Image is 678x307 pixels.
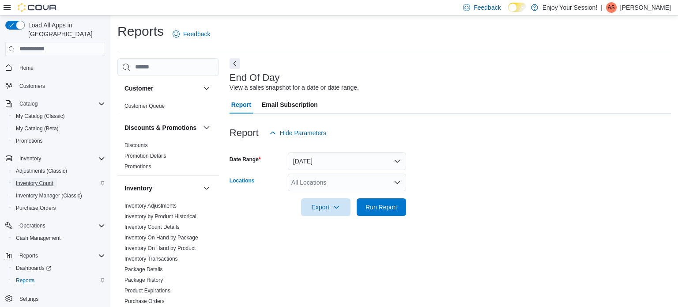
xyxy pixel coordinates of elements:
span: Inventory On Hand by Product [124,245,196,252]
button: Inventory [2,152,109,165]
span: Inventory Manager (Classic) [12,190,105,201]
a: Inventory Count Details [124,224,180,230]
span: Feedback [183,30,210,38]
button: Inventory Count [9,177,109,190]
a: Inventory Transactions [124,256,178,262]
span: Settings [16,293,105,304]
button: Operations [16,220,49,231]
span: Inventory Count [16,180,53,187]
span: Export [306,198,345,216]
span: Promotions [12,136,105,146]
a: Settings [16,294,42,304]
button: Promotions [9,135,109,147]
span: Home [16,62,105,73]
button: Discounts & Promotions [201,122,212,133]
a: Inventory Count [12,178,57,189]
button: My Catalog (Classic) [9,110,109,122]
img: Cova [18,3,57,12]
a: Promotions [124,163,151,170]
a: Product Expirations [124,288,170,294]
span: Customers [16,80,105,91]
span: Reports [16,277,34,284]
span: Operations [19,222,45,229]
span: Discounts [124,142,148,149]
button: Reports [16,250,41,261]
h1: Reports [117,23,164,40]
a: Inventory by Product Historical [124,213,196,220]
div: Ana Saric [606,2,617,13]
h3: Customer [124,84,153,93]
a: Reports [12,275,38,286]
button: Inventory [201,183,212,193]
span: Package History [124,277,163,284]
span: My Catalog (Classic) [12,111,105,121]
h3: Report [230,128,259,138]
a: Inventory Adjustments [124,203,177,209]
span: Adjustments (Classic) [16,167,67,174]
a: Inventory On Hand by Product [124,245,196,251]
span: Settings [19,296,38,303]
span: Load All Apps in [GEOGRAPHIC_DATA] [25,21,105,38]
span: Dashboards [16,265,51,272]
a: Promotion Details [124,153,166,159]
a: Home [16,63,37,73]
h3: End Of Day [230,72,280,83]
span: Email Subscription [262,96,318,114]
a: Feedback [169,25,214,43]
a: My Catalog (Classic) [12,111,68,121]
span: Purchase Orders [124,298,165,305]
button: Run Report [357,198,406,216]
span: Inventory Transactions [124,255,178,262]
a: Package Details [124,266,163,273]
span: Cash Management [16,235,60,242]
div: Discounts & Promotions [117,140,219,175]
span: Promotions [16,137,43,144]
a: My Catalog (Beta) [12,123,62,134]
a: Inventory On Hand by Package [124,235,198,241]
span: Customers [19,83,45,90]
a: Customers [16,81,49,91]
button: Inventory Manager (Classic) [9,190,109,202]
button: Hide Parameters [266,124,330,142]
span: Reports [19,252,38,259]
a: Adjustments (Classic) [12,166,71,176]
span: Home [19,64,34,72]
button: Home [2,61,109,74]
button: Next [230,58,240,69]
button: Customer [201,83,212,94]
a: Purchase Orders [12,203,60,213]
span: Reports [12,275,105,286]
button: Customer [124,84,200,93]
a: Discounts [124,142,148,148]
span: My Catalog (Classic) [16,113,65,120]
p: | [601,2,603,13]
button: Reports [2,250,109,262]
span: Inventory Count Details [124,224,180,231]
span: My Catalog (Beta) [12,123,105,134]
button: Operations [2,220,109,232]
button: Purchase Orders [9,202,109,214]
span: Dashboards [12,263,105,273]
a: Promotions [12,136,46,146]
button: Inventory [16,153,45,164]
span: Inventory [16,153,105,164]
input: Dark Mode [508,3,527,12]
span: Inventory Adjustments [124,202,177,209]
button: Settings [2,292,109,305]
span: Inventory Manager (Classic) [16,192,82,199]
button: Inventory [124,184,200,193]
span: Inventory [19,155,41,162]
span: Adjustments (Classic) [12,166,105,176]
h3: Discounts & Promotions [124,123,196,132]
a: Dashboards [9,262,109,274]
span: Purchase Orders [16,205,56,212]
label: Date Range [230,156,261,163]
span: Promotion Details [124,152,166,159]
button: [DATE] [288,152,406,170]
span: Report [231,96,251,114]
span: AS [608,2,615,13]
